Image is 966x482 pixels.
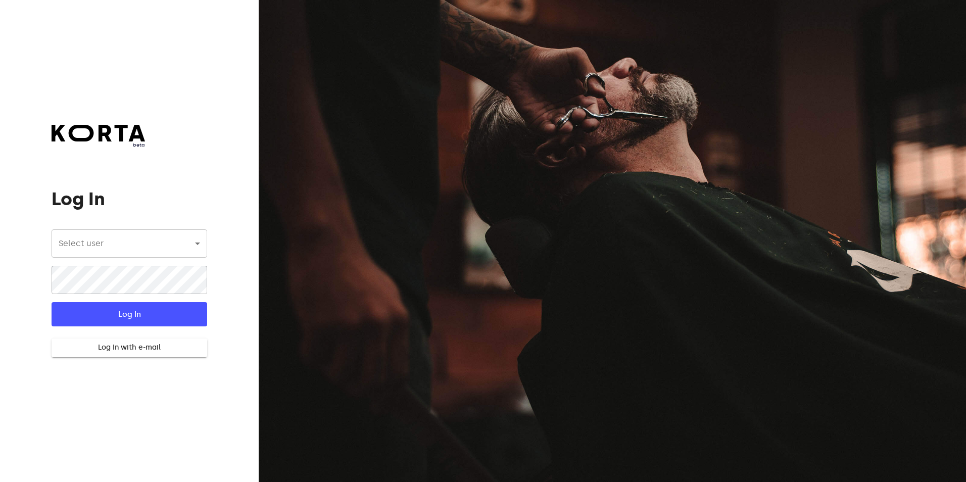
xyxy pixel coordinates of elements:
[60,342,199,354] span: Log In with e-mail
[52,125,145,141] img: Korta
[68,308,190,321] span: Log In
[52,302,207,326] button: Log In
[52,229,207,258] div: ​
[52,339,207,357] button: Log In with e-mail
[52,141,145,149] span: beta
[52,125,145,149] a: beta
[52,189,207,209] h1: Log In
